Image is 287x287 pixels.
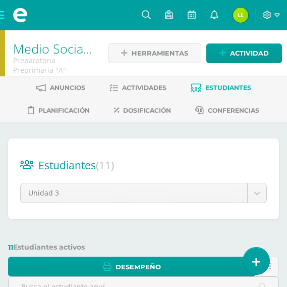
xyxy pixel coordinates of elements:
[50,84,85,91] span: Anuncios
[28,103,90,119] a: Planificación
[13,40,141,57] a: Medio Social y Natural
[108,43,201,63] a: Herramientas
[114,103,171,119] a: Dosificación
[205,84,251,91] span: Estudiantes
[109,80,166,96] a: Actividades
[116,258,161,276] span: Desempeño
[38,158,114,172] span: Estudiantes
[206,43,282,63] a: Actividad
[36,80,85,96] a: Anuncios
[21,183,266,203] a: Unidad 3
[38,107,90,114] span: Planificación
[13,56,95,75] div: Preparatoria Preprimaria 'A'
[122,84,166,91] span: Actividades
[208,107,259,114] span: Conferencias
[233,8,248,23] img: 3b57ba69b96dd5213f6313e9886ee7de.png
[132,44,188,63] span: Herramientas
[191,80,251,96] a: Estudiantes
[230,44,269,63] span: Actividad
[13,41,95,56] h1: Medio Social y Natural
[123,107,171,114] span: Dosificación
[8,243,279,252] label: Estudiantes activos
[96,158,114,172] span: (11)
[28,183,240,203] span: Unidad 3
[8,257,256,276] a: Desempeño
[8,244,13,253] span: 11
[195,103,259,119] a: Conferencias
